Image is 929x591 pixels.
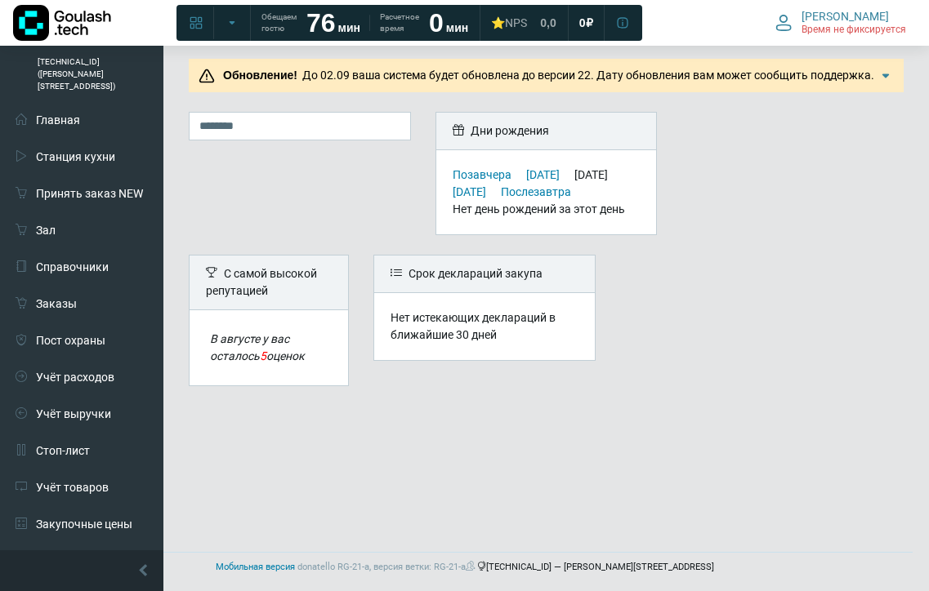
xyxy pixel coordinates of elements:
[338,21,360,34] span: мин
[13,5,111,41] img: Логотип компании Goulash.tech
[802,24,906,37] span: Время не фиксируется
[260,349,266,362] span: 5
[380,11,419,34] span: Расчетное время
[501,185,571,198] a: Послезавтра
[574,168,620,181] div: [DATE]
[374,256,595,293] div: Срок деклараций закупа
[391,309,578,344] div: Нет истекающих деклараций в ближайшие 30 дней
[491,16,527,30] div: ⭐
[453,168,511,181] a: Позавчера
[252,8,478,38] a: Обещаем гостю 76 мин Расчетное время 0 мин
[429,8,444,38] strong: 0
[526,168,560,181] a: [DATE]
[453,185,486,198] a: [DATE]
[453,201,641,218] div: Нет день рождений за этот день
[210,331,328,365] div: В августе у вас осталось оценок
[306,8,336,38] strong: 76
[16,552,913,583] footer: [TECHNICAL_ID] — [PERSON_NAME][STREET_ADDRESS]
[446,21,468,34] span: мин
[218,69,874,99] span: До 02.09 ваша система будет обновлена до версии 22. Дату обновления вам может сообщить поддержка....
[586,16,593,30] span: ₽
[261,11,297,34] span: Обещаем гостю
[481,8,565,38] a: ⭐NPS 0,0
[216,562,295,572] a: Мобильная версия
[297,562,477,572] span: donatello RG-21-a, версия ветки: RG-21-a
[505,16,527,29] span: NPS
[436,113,657,150] div: Дни рождения
[199,68,215,84] img: Предупреждение
[540,16,556,30] span: 0,0
[223,69,297,82] b: Обновление!
[878,68,894,84] img: Подробнее
[190,256,348,310] div: C самой высокой репутацией
[802,9,889,24] span: [PERSON_NAME]
[766,6,916,40] button: [PERSON_NAME] Время не фиксируется
[569,8,603,38] a: 0 ₽
[579,16,586,30] span: 0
